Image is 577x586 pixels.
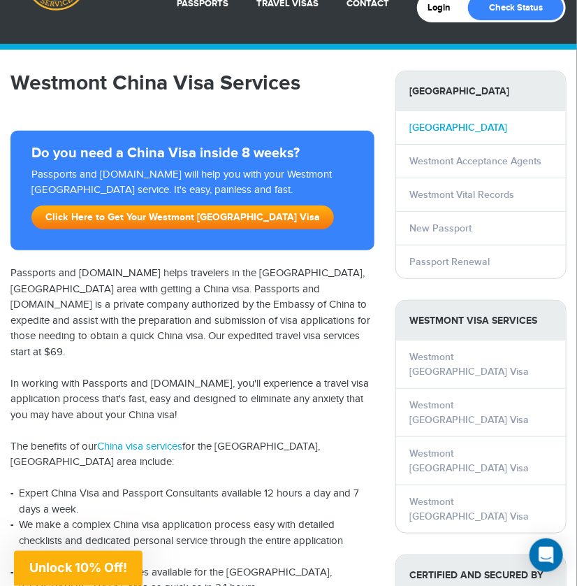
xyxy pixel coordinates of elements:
a: China visa services [97,441,182,452]
a: Westmont Acceptance Agents [410,155,542,167]
strong: [GEOGRAPHIC_DATA] [396,71,566,111]
a: [GEOGRAPHIC_DATA] [410,122,508,134]
a: Login [428,2,460,13]
a: Click Here to Get Your Westmont [GEOGRAPHIC_DATA] Visa [31,206,334,229]
p: Passports and [DOMAIN_NAME] helps travelers in the [GEOGRAPHIC_DATA], [GEOGRAPHIC_DATA] area with... [10,266,374,360]
a: New Passport [410,222,472,234]
strong: Do you need a China Visa inside 8 weeks? [31,145,353,162]
strong: Westmont Visa Services [396,301,566,341]
a: Passport Renewal [410,256,490,268]
h1: Westmont China Visa Services [10,71,374,96]
li: We make a complex China visa application process easy with detailed checklists and dedicated pers... [10,517,374,565]
a: Westmont Vital Records [410,189,515,201]
div: Open Intercom Messenger [529,538,563,572]
a: Westmont [GEOGRAPHIC_DATA] Visa [410,351,529,378]
a: Westmont [GEOGRAPHIC_DATA] Visa [410,496,529,522]
p: The benefits of our for the [GEOGRAPHIC_DATA], [GEOGRAPHIC_DATA] area include: [10,439,374,471]
div: Passports and [DOMAIN_NAME] will help you with your Westmont [GEOGRAPHIC_DATA] service. It's easy... [26,167,359,236]
div: Unlock 10% Off! [14,551,143,586]
li: Expert China Visa and Passport Consultants available 12 hours a day and 7 days a week. [10,486,374,517]
a: Westmont [GEOGRAPHIC_DATA] Visa [410,399,529,426]
p: In working with Passports and [DOMAIN_NAME], you'll experience a travel visa application process ... [10,376,374,424]
span: Unlock 10% Off! [29,560,127,575]
a: Westmont [GEOGRAPHIC_DATA] Visa [410,448,529,474]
